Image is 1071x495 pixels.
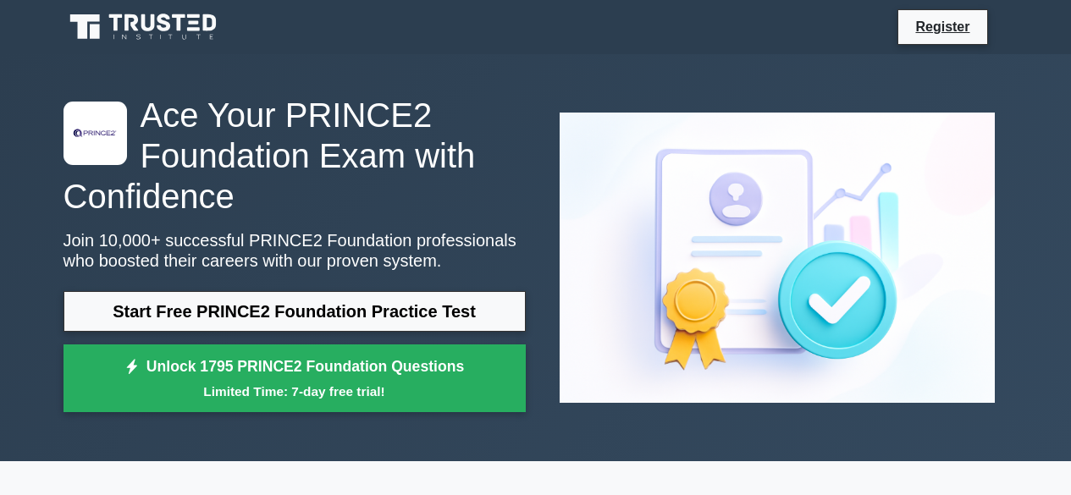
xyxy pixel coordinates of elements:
h1: Ace Your PRINCE2 Foundation Exam with Confidence [63,95,526,217]
a: Start Free PRINCE2 Foundation Practice Test [63,291,526,332]
img: PRINCE2 Foundation Preview [546,99,1008,416]
a: Unlock 1795 PRINCE2 Foundation QuestionsLimited Time: 7-day free trial! [63,344,526,412]
small: Limited Time: 7-day free trial! [85,382,505,401]
p: Join 10,000+ successful PRINCE2 Foundation professionals who boosted their careers with our prove... [63,230,526,271]
a: Register [905,16,980,37]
